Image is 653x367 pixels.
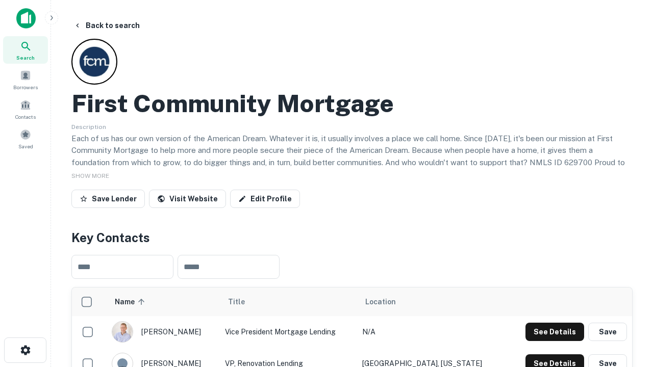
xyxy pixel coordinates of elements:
[588,323,627,341] button: Save
[149,190,226,208] a: Visit Website
[69,16,144,35] button: Back to search
[13,83,38,91] span: Borrowers
[3,36,48,64] a: Search
[602,253,653,302] iframe: Chat Widget
[71,190,145,208] button: Save Lender
[71,89,394,118] h2: First Community Mortgage
[112,322,133,342] img: 1520878720083
[18,142,33,150] span: Saved
[71,172,109,179] span: SHOW MORE
[228,296,258,308] span: Title
[71,123,106,130] span: Description
[3,66,48,93] a: Borrowers
[71,133,633,180] p: Each of us has our own version of the American Dream. Whatever it is, it usually involves a place...
[357,316,505,348] td: N/A
[112,321,215,343] div: [PERSON_NAME]
[357,287,505,316] th: Location
[16,54,35,62] span: Search
[16,8,36,29] img: capitalize-icon.png
[107,287,220,316] th: Name
[220,316,357,348] td: Vice President Mortgage Lending
[71,228,633,247] h4: Key Contacts
[525,323,584,341] button: See Details
[3,125,48,152] a: Saved
[220,287,357,316] th: Title
[230,190,300,208] a: Edit Profile
[365,296,396,308] span: Location
[15,113,36,121] span: Contacts
[115,296,148,308] span: Name
[3,95,48,123] a: Contacts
